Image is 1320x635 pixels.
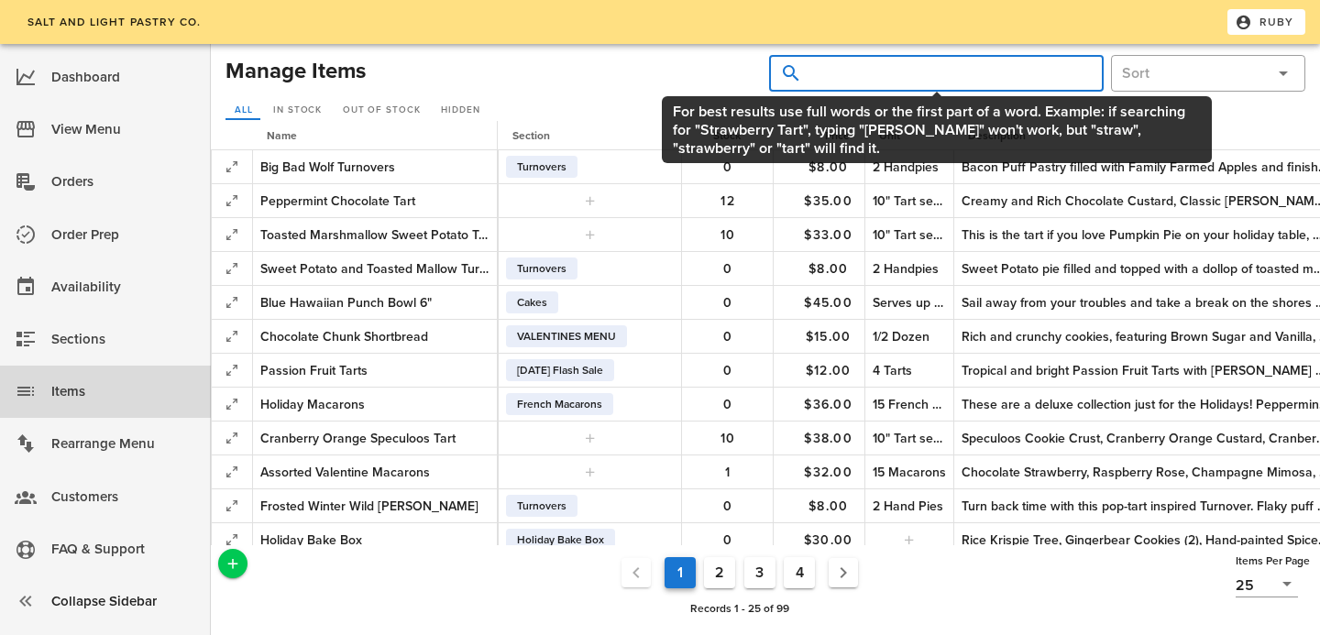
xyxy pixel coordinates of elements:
[798,532,857,548] span: $30.00
[798,252,857,285] button: $8.00
[698,295,757,311] span: 0
[798,422,857,454] button: $38.00
[698,489,757,522] button: 0
[260,259,489,279] div: Sweet Potato and Toasted Mallow Turnovers
[698,498,757,514] span: 0
[219,527,245,553] button: Expand Record
[342,104,421,115] span: Out of Stock
[698,388,757,421] button: 0
[51,534,196,564] div: FAQ & Support
[219,459,245,485] button: Expand Record
[698,159,757,175] span: 0
[219,425,245,451] button: Expand Record
[704,557,735,588] button: Goto Page 2
[698,397,757,412] span: 0
[798,489,857,522] button: $8.00
[260,531,489,550] div: Holiday Bake Box
[517,529,604,551] span: Holiday Bake Box
[225,55,366,88] h2: Manage Items
[798,159,857,175] span: $8.00
[698,422,757,454] button: 10
[769,55,1104,92] div: Hit Enter to search
[260,463,489,482] div: Assorted Valentine Macarons
[698,354,757,387] button: 0
[264,102,330,120] a: In Stock
[260,293,489,312] div: Blue Hawaiian Punch Bowl 6"
[51,62,196,93] div: Dashboard
[517,257,566,279] span: Turnovers
[698,184,757,217] button: 12
[219,323,245,349] button: Expand Record
[798,329,857,345] span: $15.00
[798,286,857,319] button: $45.00
[1122,59,1265,88] input: Sort
[51,586,196,617] div: Collapse Sidebar
[698,227,757,243] span: 10
[873,293,946,312] div: Serves up to 12
[829,558,858,587] button: Next page
[873,429,946,448] div: 10" Tart serves 8-12
[798,261,857,277] span: $8.00
[219,357,245,383] button: Expand Record
[873,192,946,211] div: 10" Tart serves 8-12
[15,9,213,35] a: Salt and Light Pastry Co.
[873,497,946,516] div: 2 Hand Pies
[744,557,775,588] button: Goto Page 3
[517,325,616,347] span: VALENTINES MENU
[517,291,547,313] span: Cakes
[698,523,757,556] button: 0
[272,104,322,115] span: In Stock
[798,465,857,480] span: $32.00
[26,16,201,28] span: Salt and Light Pastry Co.
[219,154,245,180] button: Expand Record
[698,252,757,285] button: 0
[698,286,757,319] button: 0
[51,429,196,459] div: Rearrange Menu
[873,158,946,177] div: 2 Handpies
[798,150,857,183] button: $8.00
[873,361,946,380] div: 4 Tarts
[673,103,1201,158] div: For best results use full words or the first part of a word. Example: if searching for "Strawberr...
[260,361,489,380] div: Passion Fruit Tarts
[219,493,245,519] button: Expand Record
[798,184,857,217] button: $35.00
[665,557,696,588] button: Current Page, Page 1
[260,192,489,211] div: Peppermint Chocolate Tart
[798,354,857,387] button: $12.00
[260,158,489,177] div: Big Bad Wolf Turnovers
[260,225,489,245] div: Toasted Marshmallow Sweet Potato Tart
[1236,554,1310,567] span: Items Per Page
[51,220,196,250] div: Order Prep
[798,363,857,378] span: $12.00
[1236,573,1298,597] div: 25
[51,324,196,355] div: Sections
[798,193,857,209] span: $35.00
[698,455,757,488] button: 1
[219,391,245,417] button: Expand Record
[334,102,428,120] a: Out of Stock
[798,295,857,311] span: $45.00
[432,102,488,120] a: Hidden
[252,121,498,150] th: Name
[798,218,857,251] button: $33.00
[267,129,297,142] span: Name
[219,188,245,213] button: Expand Record
[798,397,857,412] span: $36.00
[51,272,196,302] div: Availability
[247,597,1232,620] div: Records 1 - 25 of 99
[440,104,479,115] span: Hidden
[873,259,946,279] div: 2 Handpies
[1227,9,1305,35] button: Ruby
[517,156,566,178] span: Turnovers
[698,193,757,209] span: 12
[517,393,602,415] span: French Macarons
[698,431,757,446] span: 10
[251,553,1228,593] nav: Pagination Navigation
[260,429,489,448] div: Cranberry Orange Speculoos Tart
[218,549,247,578] button: Add a New Record
[219,290,245,315] button: Expand Record
[798,320,857,353] button: $15.00
[517,359,603,381] span: [DATE] Flash Sale
[260,327,489,346] div: Chocolate Chunk Shortbread
[798,388,857,421] button: $36.00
